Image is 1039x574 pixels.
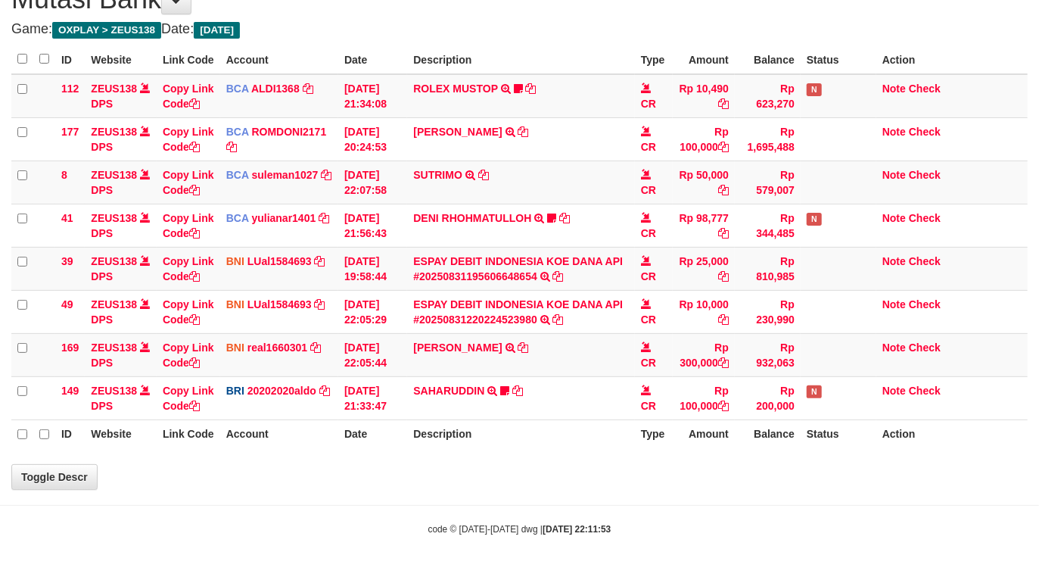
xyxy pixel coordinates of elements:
td: Rp 623,270 [735,74,801,118]
td: Rp 932,063 [735,333,801,376]
a: Check [909,169,941,181]
span: 49 [61,298,73,310]
th: Link Code [157,420,220,449]
td: [DATE] 21:56:43 [338,204,407,247]
td: [DATE] 22:05:44 [338,333,407,376]
span: Has Note [807,385,822,398]
td: Rp 300,000 [673,333,735,376]
a: Copy Link Code [163,83,214,110]
span: CR [641,141,656,153]
a: Copy Link Code [163,385,214,412]
span: CR [641,314,656,326]
span: BCA [226,169,249,181]
a: Check [909,342,941,354]
h4: Game: Date: [11,22,1028,37]
th: Balance [735,45,801,74]
span: 112 [61,83,79,95]
a: suleman1027 [251,169,318,181]
a: Copy Link Code [163,342,214,369]
th: ID [55,45,85,74]
a: ESPAY DEBIT INDONESIA KOE DANA API #20250831195606648654 [413,255,623,282]
th: ID [55,420,85,449]
td: Rp 810,985 [735,247,801,290]
span: OXPLAY > ZEUS138 [52,22,161,39]
td: Rp 1,695,488 [735,117,801,161]
td: [DATE] 22:07:58 [338,161,407,204]
span: 169 [61,342,79,354]
span: CR [641,227,656,239]
a: yulianar1401 [251,212,316,224]
a: Note [882,169,906,181]
a: Note [882,255,906,267]
a: ZEUS138 [91,298,137,310]
th: Balance [735,420,801,449]
th: Description [407,420,634,449]
td: DPS [85,161,157,204]
a: ZEUS138 [91,385,137,397]
span: 177 [61,126,79,138]
a: [PERSON_NAME] [413,126,502,138]
a: Note [882,83,906,95]
td: DPS [85,204,157,247]
td: Rp 10,000 [673,290,735,333]
a: DENI RHOHMATULLOH [413,212,531,224]
span: BNI [226,255,244,267]
span: 8 [61,169,67,181]
span: 39 [61,255,73,267]
small: code © [DATE]-[DATE] dwg | [428,524,611,535]
td: DPS [85,74,157,118]
td: Rp 10,490 [673,74,735,118]
a: Copy Link Code [163,298,214,326]
span: CR [641,184,656,196]
a: Check [909,385,941,397]
span: CR [641,400,656,412]
th: Website [85,420,157,449]
a: LUal1584693 [247,298,312,310]
td: Rp 25,000 [673,247,735,290]
span: Has Note [807,83,822,96]
a: Note [882,385,906,397]
a: Check [909,298,941,310]
a: Note [882,212,906,224]
th: Date [338,420,407,449]
td: Rp 200,000 [735,376,801,420]
span: 149 [61,385,79,397]
a: ROLEX MUSTOP [413,83,498,95]
a: Note [882,126,906,138]
a: Copy Link Code [163,169,214,196]
a: ZEUS138 [91,83,137,95]
a: Toggle Descr [11,464,98,490]
span: 41 [61,212,73,224]
a: Copy Link Code [163,212,214,239]
td: [DATE] 21:34:08 [338,74,407,118]
a: ZEUS138 [91,126,137,138]
a: SAHARUDDIN [413,385,484,397]
td: Rp 100,000 [673,376,735,420]
span: [DATE] [194,22,240,39]
a: ALDI1368 [251,83,300,95]
td: DPS [85,290,157,333]
th: Status [801,45,876,74]
a: Check [909,212,941,224]
a: Note [882,342,906,354]
td: [DATE] 22:05:29 [338,290,407,333]
td: [DATE] 19:58:44 [338,247,407,290]
th: Account [220,45,338,74]
td: DPS [85,117,157,161]
a: real1660301 [247,342,307,354]
span: CR [641,357,656,369]
th: Action [876,45,1028,74]
td: Rp 100,000 [673,117,735,161]
span: CR [641,270,656,282]
td: DPS [85,247,157,290]
th: Description [407,45,634,74]
td: Rp 50,000 [673,161,735,204]
a: 20202020aldo [247,385,316,397]
strong: [DATE] 22:11:53 [543,524,611,535]
span: BRI [226,385,244,397]
td: Rp 344,485 [735,204,801,247]
a: Note [882,298,906,310]
td: Rp 579,007 [735,161,801,204]
a: Check [909,126,941,138]
a: Copy Link Code [163,255,214,282]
